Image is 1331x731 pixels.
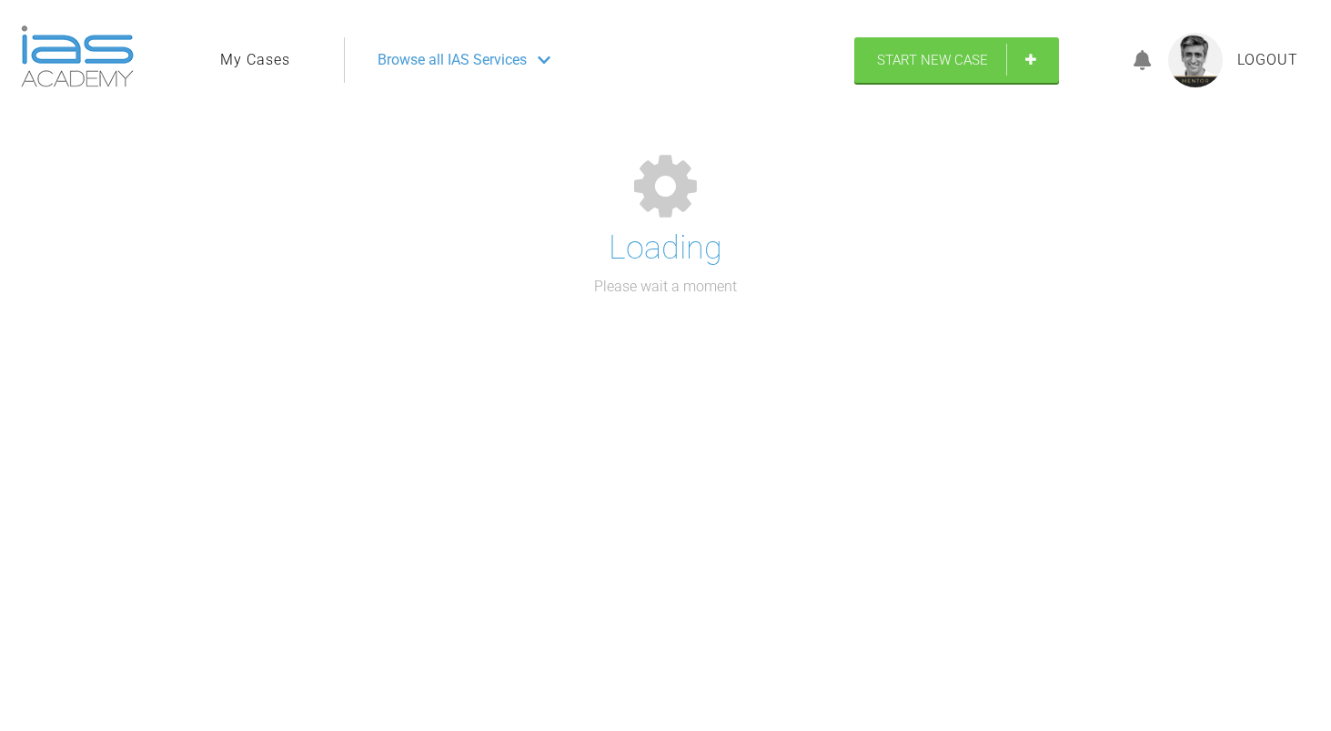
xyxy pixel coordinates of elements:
[378,48,527,72] span: Browse all IAS Services
[877,52,988,68] span: Start New Case
[854,37,1059,83] a: Start New Case
[1237,48,1298,72] a: Logout
[609,222,722,275] h1: Loading
[594,275,737,299] p: Please wait a moment
[1168,33,1223,87] img: profile.png
[21,25,134,87] img: logo-light.3e3ef733.png
[220,48,290,72] a: My Cases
